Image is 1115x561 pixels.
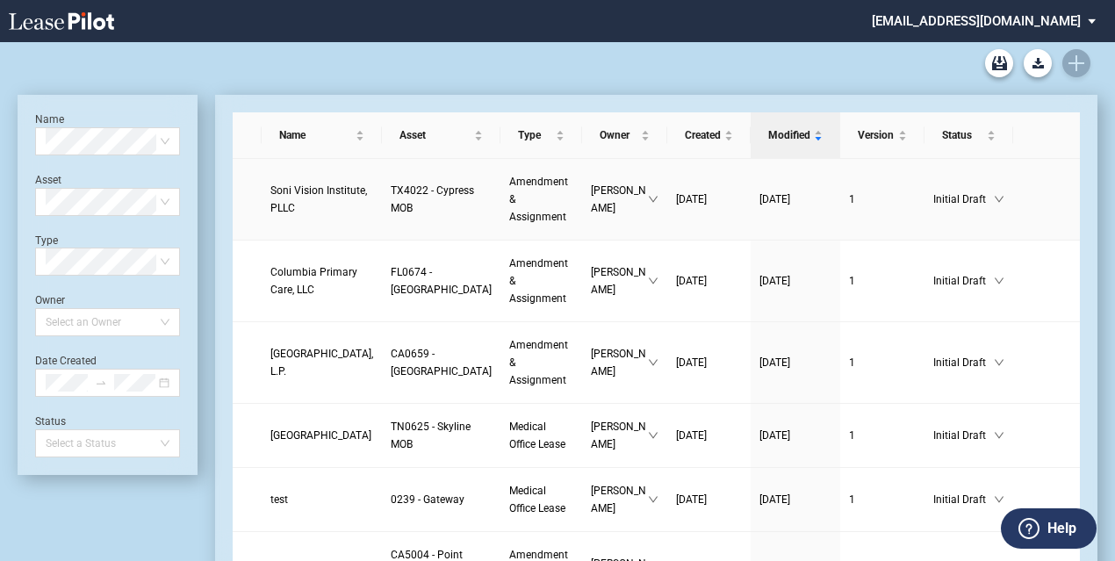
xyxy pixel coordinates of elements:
[591,345,647,380] span: [PERSON_NAME]
[924,112,1013,159] th: Status
[95,377,107,389] span: to
[35,174,61,186] label: Asset
[391,348,492,378] span: CA0659 - Mission Oaks
[600,126,637,144] span: Owner
[849,272,916,290] a: 1
[509,339,568,386] span: Amendment & Assignment
[509,173,573,226] a: Amendment & Assignment
[994,430,1004,441] span: down
[509,255,573,307] a: Amendment & Assignment
[840,112,924,159] th: Version
[391,182,492,217] a: TX4022 - Cypress MOB
[994,276,1004,286] span: down
[270,491,373,508] a: test
[759,272,831,290] a: [DATE]
[591,482,647,517] span: [PERSON_NAME]
[933,427,994,444] span: Initial Draft
[933,272,994,290] span: Initial Draft
[591,263,647,298] span: [PERSON_NAME]
[676,493,707,506] span: [DATE]
[849,491,916,508] a: 1
[676,275,707,287] span: [DATE]
[667,112,751,159] th: Created
[942,126,983,144] span: Status
[509,485,565,514] span: Medical Office Lease
[759,275,790,287] span: [DATE]
[759,191,831,208] a: [DATE]
[676,193,707,205] span: [DATE]
[994,194,1004,205] span: down
[759,493,790,506] span: [DATE]
[1024,49,1052,77] button: Download Blank Form
[518,126,552,144] span: Type
[35,415,66,428] label: Status
[648,430,658,441] span: down
[591,182,647,217] span: [PERSON_NAME]
[270,345,373,380] a: [GEOGRAPHIC_DATA], L.P.
[751,112,840,159] th: Modified
[648,494,658,505] span: down
[759,354,831,371] a: [DATE]
[849,427,916,444] a: 1
[849,354,916,371] a: 1
[933,354,994,371] span: Initial Draft
[95,377,107,389] span: swap-right
[648,194,658,205] span: down
[509,176,568,223] span: Amendment & Assignment
[382,112,500,159] th: Asset
[391,421,471,450] span: TN0625 - Skyline MOB
[270,184,367,214] span: Soni Vision Institute, PLLC
[262,112,382,159] th: Name
[849,193,855,205] span: 1
[391,266,492,296] span: FL0674 - Westside Medical Plaza
[591,418,647,453] span: [PERSON_NAME]
[994,494,1004,505] span: down
[1018,49,1057,77] md-menu: Download Blank Form List
[933,491,994,508] span: Initial Draft
[270,266,357,296] span: Columbia Primary Care, LLC
[391,345,492,380] a: CA0659 - [GEOGRAPHIC_DATA]
[270,263,373,298] a: Columbia Primary Care, LLC
[509,257,568,305] span: Amendment & Assignment
[858,126,895,144] span: Version
[648,276,658,286] span: down
[759,491,831,508] a: [DATE]
[391,184,474,214] span: TX4022 - Cypress MOB
[759,193,790,205] span: [DATE]
[270,427,373,444] a: [GEOGRAPHIC_DATA]
[759,356,790,369] span: [DATE]
[399,126,471,144] span: Asset
[933,191,994,208] span: Initial Draft
[391,493,464,506] span: 0239 - Gateway
[1001,508,1097,549] button: Help
[391,491,492,508] a: 0239 - Gateway
[994,357,1004,368] span: down
[849,275,855,287] span: 1
[509,418,573,453] a: Medical Office Lease
[676,272,742,290] a: [DATE]
[676,191,742,208] a: [DATE]
[270,348,373,378] span: Good Samaritan Hospital, L.P.
[270,429,371,442] span: Belmont University
[676,427,742,444] a: [DATE]
[509,421,565,450] span: Medical Office Lease
[849,191,916,208] a: 1
[759,429,790,442] span: [DATE]
[582,112,666,159] th: Owner
[1047,517,1076,540] label: Help
[768,126,810,144] span: Modified
[676,429,707,442] span: [DATE]
[391,263,492,298] a: FL0674 - [GEOGRAPHIC_DATA]
[676,354,742,371] a: [DATE]
[270,493,288,506] span: test
[391,418,492,453] a: TN0625 - Skyline MOB
[500,112,582,159] th: Type
[849,429,855,442] span: 1
[676,356,707,369] span: [DATE]
[685,126,721,144] span: Created
[270,182,373,217] a: Soni Vision Institute, PLLC
[759,427,831,444] a: [DATE]
[648,357,658,368] span: down
[985,49,1013,77] a: Archive
[279,126,352,144] span: Name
